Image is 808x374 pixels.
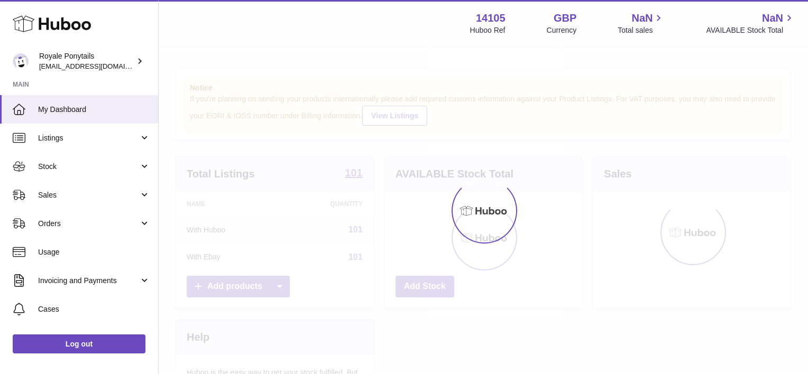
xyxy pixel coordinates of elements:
span: My Dashboard [38,105,150,115]
span: Cases [38,304,150,314]
span: Total sales [618,25,665,35]
span: NaN [762,11,783,25]
span: Orders [38,219,139,229]
span: NaN [631,11,653,25]
span: Listings [38,133,139,143]
a: NaN Total sales [618,11,665,35]
strong: 14105 [476,11,506,25]
div: Huboo Ref [470,25,506,35]
strong: GBP [554,11,576,25]
div: Currency [547,25,577,35]
div: Royale Ponytails [39,51,134,71]
a: NaN AVAILABLE Stock Total [706,11,795,35]
span: AVAILABLE Stock Total [706,25,795,35]
span: Stock [38,162,139,172]
a: Log out [13,334,145,353]
span: [EMAIL_ADDRESS][DOMAIN_NAME] [39,62,155,70]
img: qphill92@gmail.com [13,53,29,69]
span: Invoicing and Payments [38,276,139,286]
span: Usage [38,247,150,257]
span: Sales [38,190,139,200]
